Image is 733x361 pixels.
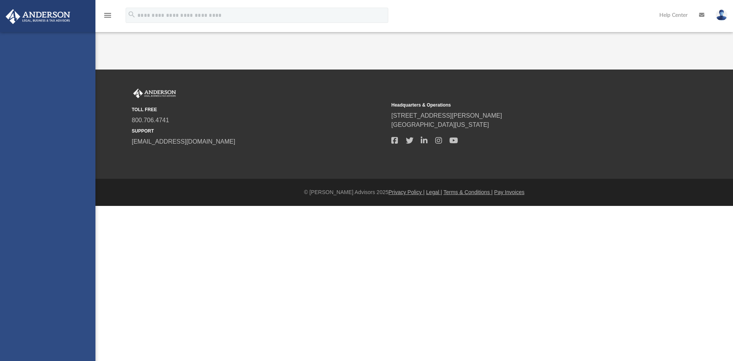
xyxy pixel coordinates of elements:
img: User Pic [716,10,727,21]
a: [EMAIL_ADDRESS][DOMAIN_NAME] [132,138,235,145]
a: [STREET_ADDRESS][PERSON_NAME] [391,112,502,119]
a: Privacy Policy | [389,189,425,195]
img: Anderson Advisors Platinum Portal [3,9,73,24]
a: [GEOGRAPHIC_DATA][US_STATE] [391,121,489,128]
i: menu [103,11,112,20]
a: Terms & Conditions | [444,189,493,195]
small: Headquarters & Operations [391,102,646,108]
i: search [128,10,136,19]
a: Legal | [426,189,442,195]
a: 800.706.4741 [132,117,169,123]
small: SUPPORT [132,128,386,134]
a: menu [103,15,112,20]
div: © [PERSON_NAME] Advisors 2025 [95,188,733,196]
a: Pay Invoices [494,189,524,195]
img: Anderson Advisors Platinum Portal [132,89,178,99]
small: TOLL FREE [132,106,386,113]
